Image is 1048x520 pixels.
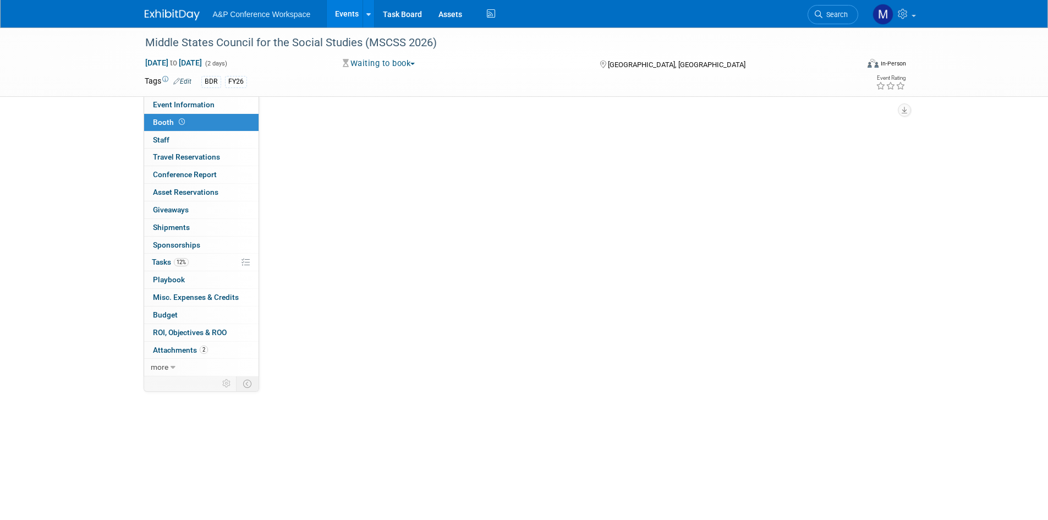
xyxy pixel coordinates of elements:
[141,33,842,53] div: Middle States Council for the Social Studies (MSCSS 2026)
[793,57,907,74] div: Event Format
[144,132,259,149] a: Staff
[144,149,259,166] a: Travel Reservations
[144,324,259,341] a: ROI, Objectives & ROO
[144,219,259,236] a: Shipments
[174,258,189,266] span: 12%
[145,9,200,20] img: ExhibitDay
[153,100,215,109] span: Event Information
[168,58,179,67] span: to
[236,376,259,391] td: Toggle Event Tabs
[201,76,221,87] div: BDR
[808,5,858,24] a: Search
[153,205,189,214] span: Giveaways
[153,152,220,161] span: Travel Reservations
[144,201,259,218] a: Giveaways
[153,240,200,249] span: Sponsorships
[145,58,202,68] span: [DATE] [DATE]
[608,61,745,69] span: [GEOGRAPHIC_DATA], [GEOGRAPHIC_DATA]
[152,258,189,266] span: Tasks
[153,223,190,232] span: Shipments
[153,170,217,179] span: Conference Report
[144,289,259,306] a: Misc. Expenses & Credits
[868,59,879,68] img: Format-Inperson.png
[151,363,168,371] span: more
[153,293,239,302] span: Misc. Expenses & Credits
[225,76,247,87] div: FY26
[177,118,187,126] span: Booth not reserved yet
[153,346,208,354] span: Attachments
[213,10,311,19] span: A&P Conference Workspace
[153,310,178,319] span: Budget
[144,359,259,376] a: more
[153,135,169,144] span: Staff
[145,75,191,88] td: Tags
[173,78,191,85] a: Edit
[204,60,227,67] span: (2 days)
[144,237,259,254] a: Sponsorships
[876,75,906,81] div: Event Rating
[144,114,259,131] a: Booth
[144,166,259,183] a: Conference Report
[144,254,259,271] a: Tasks12%
[153,188,218,196] span: Asset Reservations
[873,4,893,25] img: Mark Strong
[144,342,259,359] a: Attachments2
[822,10,848,19] span: Search
[144,184,259,201] a: Asset Reservations
[153,118,187,127] span: Booth
[200,346,208,354] span: 2
[144,271,259,288] a: Playbook
[217,376,237,391] td: Personalize Event Tab Strip
[880,59,906,68] div: In-Person
[339,58,419,69] button: Waiting to book
[144,306,259,324] a: Budget
[153,328,227,337] span: ROI, Objectives & ROO
[144,96,259,113] a: Event Information
[153,275,185,284] span: Playbook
